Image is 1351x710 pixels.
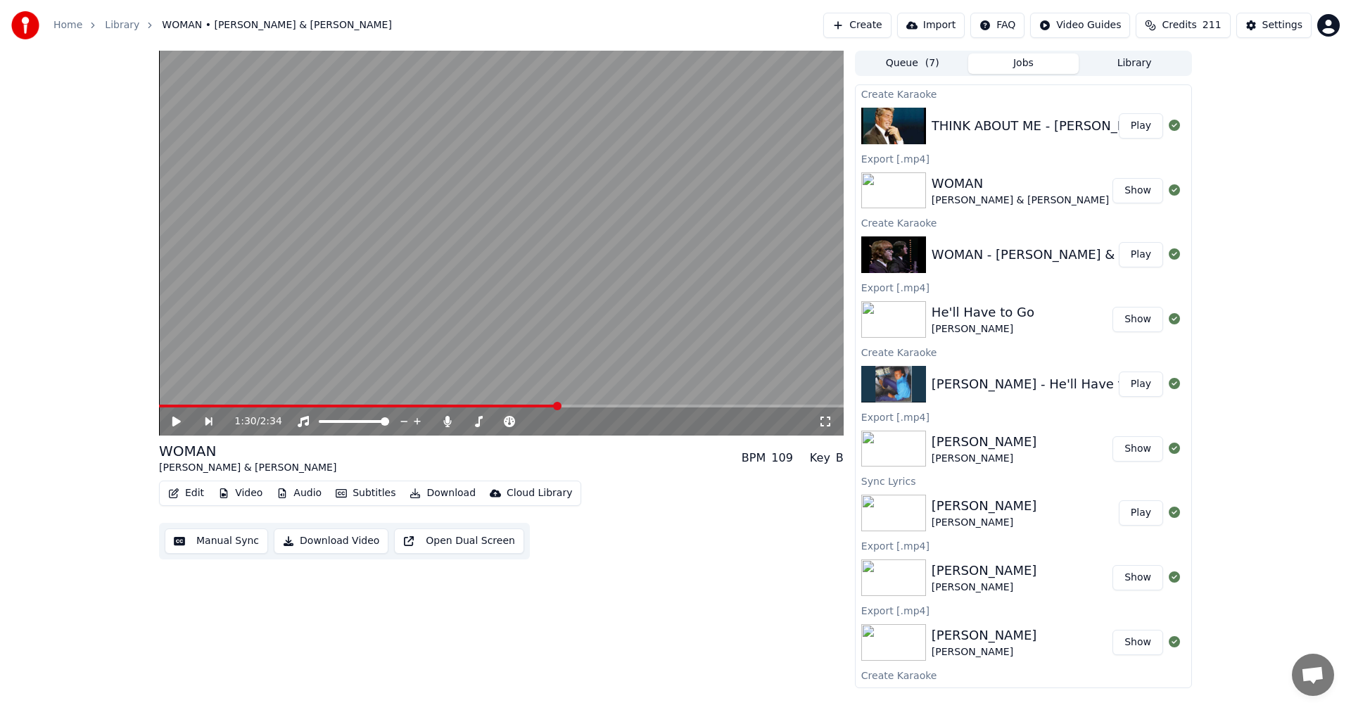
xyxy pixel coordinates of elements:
[53,18,392,32] nav: breadcrumb
[932,374,1153,394] div: [PERSON_NAME] - He'll Have to Go
[932,174,1109,194] div: WOMAN
[856,408,1191,425] div: Export [.mp4]
[932,452,1037,466] div: [PERSON_NAME]
[1236,13,1312,38] button: Settings
[856,279,1191,296] div: Export [.mp4]
[1292,654,1334,696] div: Open chat
[932,561,1037,581] div: [PERSON_NAME]
[836,450,844,467] div: B
[162,18,392,32] span: WOMAN • [PERSON_NAME] & [PERSON_NAME]
[1136,13,1230,38] button: Credits211
[53,18,82,32] a: Home
[1112,178,1163,203] button: Show
[159,441,336,461] div: WOMAN
[856,85,1191,102] div: Create Karaoke
[932,516,1037,530] div: [PERSON_NAME]
[932,116,1160,136] div: THINK ABOUT ME - [PERSON_NAME]
[11,11,39,39] img: youka
[932,645,1037,659] div: [PERSON_NAME]
[1119,500,1163,526] button: Play
[1112,630,1163,655] button: Show
[1112,565,1163,590] button: Show
[932,432,1037,452] div: [PERSON_NAME]
[234,414,268,429] div: /
[105,18,139,32] a: Library
[810,450,830,467] div: Key
[856,472,1191,489] div: Sync Lyrics
[771,450,793,467] div: 109
[1030,13,1130,38] button: Video Guides
[1119,113,1163,139] button: Play
[1079,53,1190,74] button: Library
[159,461,336,475] div: [PERSON_NAME] & [PERSON_NAME]
[823,13,892,38] button: Create
[857,53,968,74] button: Queue
[932,322,1034,336] div: [PERSON_NAME]
[968,53,1079,74] button: Jobs
[1203,18,1222,32] span: 211
[856,666,1191,683] div: Create Karaoke
[856,602,1191,619] div: Export [.mp4]
[213,483,268,503] button: Video
[925,56,939,70] span: ( 7 )
[856,537,1191,554] div: Export [.mp4]
[394,528,524,554] button: Open Dual Screen
[932,245,1260,265] div: WOMAN - [PERSON_NAME] & [PERSON_NAME] 1966
[856,343,1191,360] div: Create Karaoke
[1112,436,1163,462] button: Show
[932,303,1034,322] div: He'll Have to Go
[742,450,766,467] div: BPM
[165,528,268,554] button: Manual Sync
[260,414,281,429] span: 2:34
[507,486,572,500] div: Cloud Library
[163,483,210,503] button: Edit
[274,528,388,554] button: Download Video
[1112,307,1163,332] button: Show
[932,581,1037,595] div: [PERSON_NAME]
[932,626,1037,645] div: [PERSON_NAME]
[856,150,1191,167] div: Export [.mp4]
[234,414,256,429] span: 1:30
[932,496,1037,516] div: [PERSON_NAME]
[1119,372,1163,397] button: Play
[1262,18,1302,32] div: Settings
[970,13,1025,38] button: FAQ
[932,194,1109,208] div: [PERSON_NAME] & [PERSON_NAME]
[1119,242,1163,267] button: Play
[404,483,481,503] button: Download
[330,483,401,503] button: Subtitles
[897,13,965,38] button: Import
[856,214,1191,231] div: Create Karaoke
[1162,18,1196,32] span: Credits
[271,483,327,503] button: Audio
